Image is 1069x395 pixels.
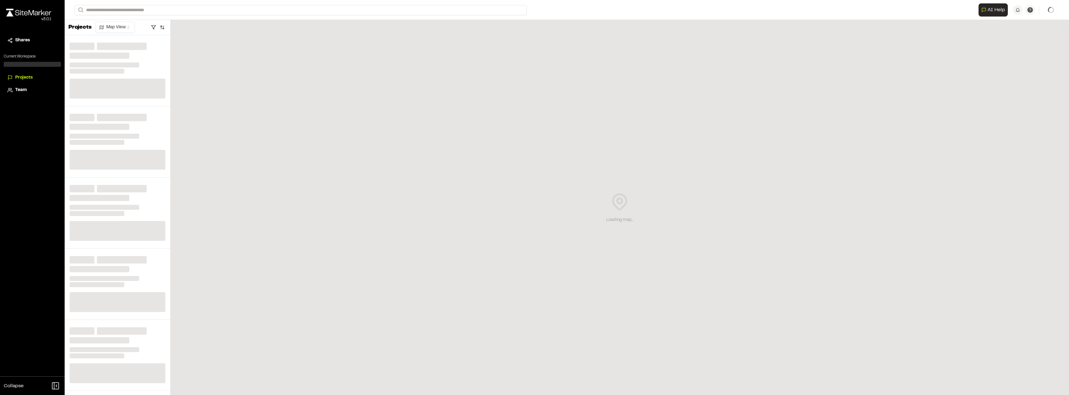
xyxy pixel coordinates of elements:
[6,9,51,16] img: rebrand.png
[7,87,57,94] a: Team
[7,74,57,81] a: Projects
[4,382,24,390] span: Collapse
[979,3,1008,16] button: Open AI Assistant
[75,5,86,15] button: Search
[606,217,633,223] div: Loading map...
[7,37,57,44] a: Shares
[6,16,51,22] div: Oh geez...please don't...
[68,23,92,32] p: Projects
[15,87,27,94] span: Team
[15,74,33,81] span: Projects
[15,37,30,44] span: Shares
[988,6,1005,14] span: AI Help
[4,54,61,59] p: Current Workspace
[979,3,1010,16] div: Open AI Assistant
